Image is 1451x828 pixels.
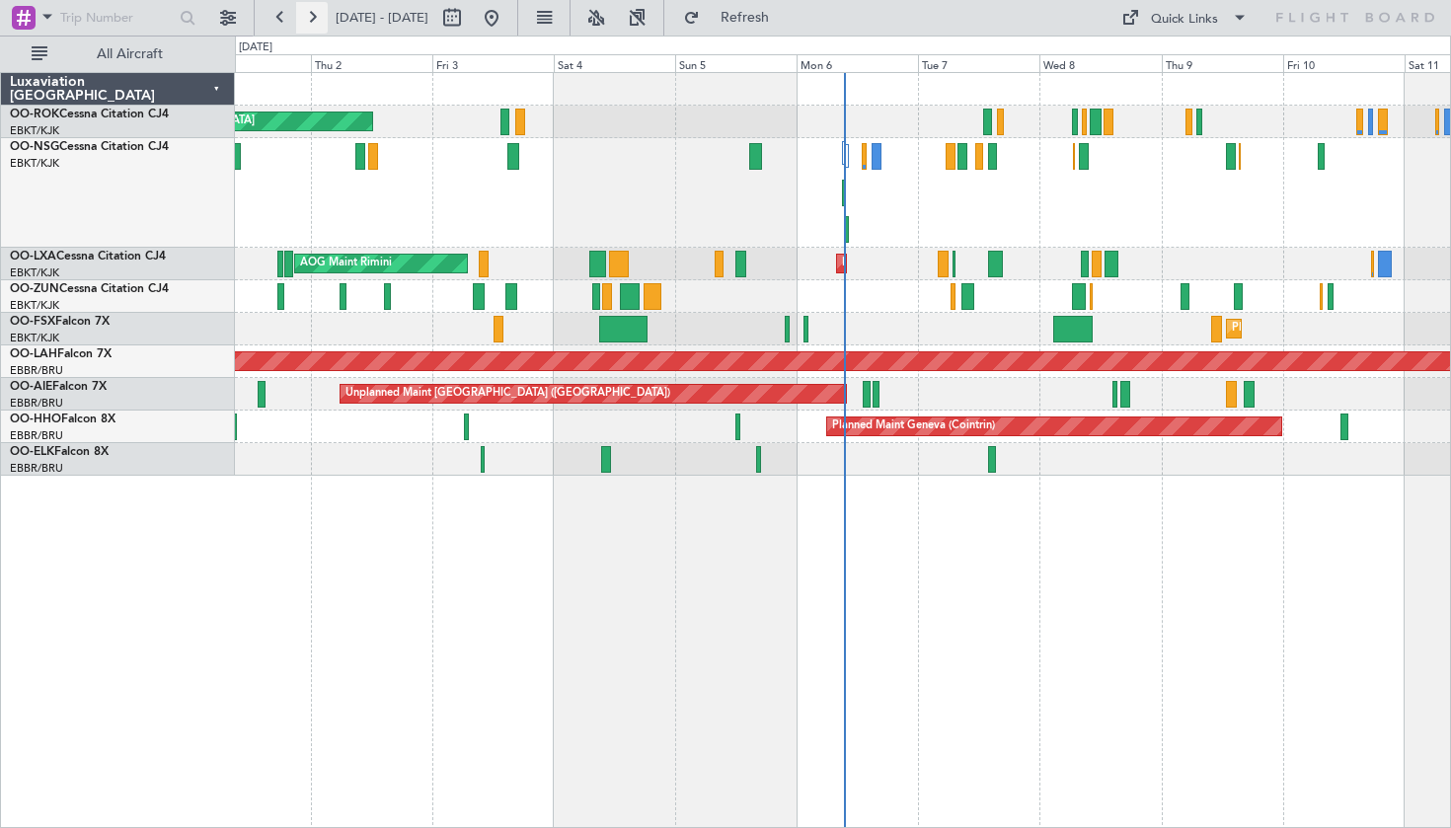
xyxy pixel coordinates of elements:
div: Planned Maint Geneva (Cointrin) [832,412,995,441]
div: [DATE] [239,39,272,56]
div: Fri 10 [1283,54,1405,72]
span: OO-ROK [10,109,59,120]
span: [DATE] - [DATE] [336,9,428,27]
input: Trip Number [60,3,174,33]
a: EBKT/KJK [10,298,59,313]
span: OO-AIE [10,381,52,393]
span: OO-ELK [10,446,54,458]
a: OO-ZUNCessna Citation CJ4 [10,283,169,295]
div: Thu 2 [311,54,432,72]
div: Wed 1 [189,54,310,72]
span: OO-NSG [10,141,59,153]
span: OO-LAH [10,348,57,360]
div: Sat 4 [554,54,675,72]
div: AOG Maint Rimini [300,249,392,278]
button: Refresh [674,2,793,34]
div: Mon 6 [797,54,918,72]
a: OO-NSGCessna Citation CJ4 [10,141,169,153]
span: OO-LXA [10,251,56,263]
a: EBBR/BRU [10,363,63,378]
span: OO-ZUN [10,283,59,295]
div: Wed 8 [1039,54,1161,72]
a: EBBR/BRU [10,428,63,443]
a: EBKT/KJK [10,156,59,171]
a: OO-HHOFalcon 8X [10,414,115,425]
a: EBBR/BRU [10,396,63,411]
span: OO-HHO [10,414,61,425]
div: Thu 9 [1162,54,1283,72]
a: EBKT/KJK [10,331,59,345]
a: EBBR/BRU [10,461,63,476]
span: OO-FSX [10,316,55,328]
span: All Aircraft [51,47,208,61]
div: Unplanned Maint [GEOGRAPHIC_DATA] ([GEOGRAPHIC_DATA]) [345,379,670,409]
a: OO-ROKCessna Citation CJ4 [10,109,169,120]
button: All Aircraft [22,38,214,70]
a: OO-FSXFalcon 7X [10,316,110,328]
a: OO-ELKFalcon 8X [10,446,109,458]
div: Planned Maint Kortrijk-[GEOGRAPHIC_DATA] [842,249,1072,278]
div: Fri 3 [432,54,554,72]
div: Tue 7 [918,54,1039,72]
a: EBKT/KJK [10,123,59,138]
a: OO-AIEFalcon 7X [10,381,107,393]
a: OO-LAHFalcon 7X [10,348,112,360]
div: Quick Links [1151,10,1218,30]
div: Sun 5 [675,54,797,72]
a: OO-LXACessna Citation CJ4 [10,251,166,263]
button: Quick Links [1111,2,1258,34]
span: Refresh [704,11,787,25]
a: EBKT/KJK [10,265,59,280]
